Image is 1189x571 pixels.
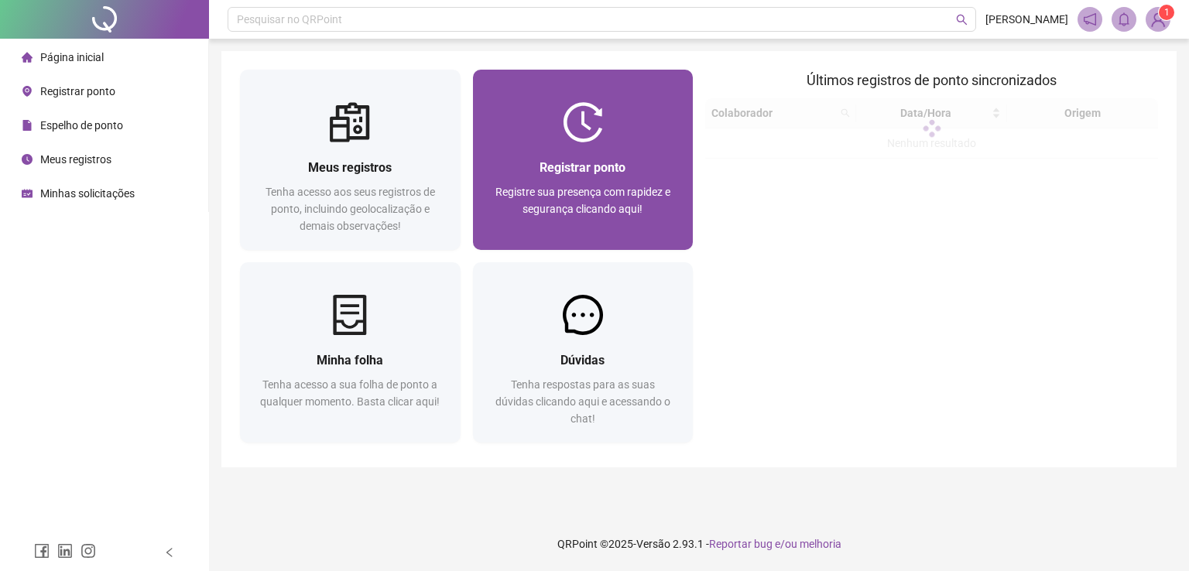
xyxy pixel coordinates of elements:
span: [PERSON_NAME] [985,11,1068,28]
span: 1 [1164,7,1170,18]
span: facebook [34,543,50,559]
span: Tenha acesso a sua folha de ponto a qualquer momento. Basta clicar aqui! [260,378,440,408]
span: Registrar ponto [540,160,625,175]
span: instagram [81,543,96,559]
span: notification [1083,12,1097,26]
span: environment [22,86,33,97]
span: Tenha acesso aos seus registros de ponto, incluindo geolocalização e demais observações! [266,186,435,232]
span: file [22,120,33,131]
sup: Atualize o seu contato no menu Meus Dados [1159,5,1174,20]
span: Últimos registros de ponto sincronizados [807,72,1057,88]
span: search [956,14,968,26]
span: schedule [22,188,33,199]
span: Tenha respostas para as suas dúvidas clicando aqui e acessando o chat! [495,378,670,425]
a: DúvidasTenha respostas para as suas dúvidas clicando aqui e acessando o chat! [473,262,694,443]
a: Registrar pontoRegistre sua presença com rapidez e segurança clicando aqui! [473,70,694,250]
span: Meus registros [308,160,392,175]
a: Minha folhaTenha acesso a sua folha de ponto a qualquer momento. Basta clicar aqui! [240,262,461,443]
img: 92619 [1146,8,1170,31]
span: Espelho de ponto [40,119,123,132]
span: Reportar bug e/ou melhoria [709,538,841,550]
span: linkedin [57,543,73,559]
span: Registrar ponto [40,85,115,97]
span: Página inicial [40,51,104,63]
footer: QRPoint © 2025 - 2.93.1 - [209,517,1189,571]
span: left [164,547,175,558]
span: Minhas solicitações [40,187,135,200]
span: clock-circle [22,154,33,165]
span: Dúvidas [560,353,605,368]
a: Meus registrosTenha acesso aos seus registros de ponto, incluindo geolocalização e demais observa... [240,70,461,250]
span: Minha folha [317,353,383,368]
span: home [22,52,33,63]
span: Versão [636,538,670,550]
span: Registre sua presença com rapidez e segurança clicando aqui! [495,186,670,215]
span: Meus registros [40,153,111,166]
span: bell [1117,12,1131,26]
